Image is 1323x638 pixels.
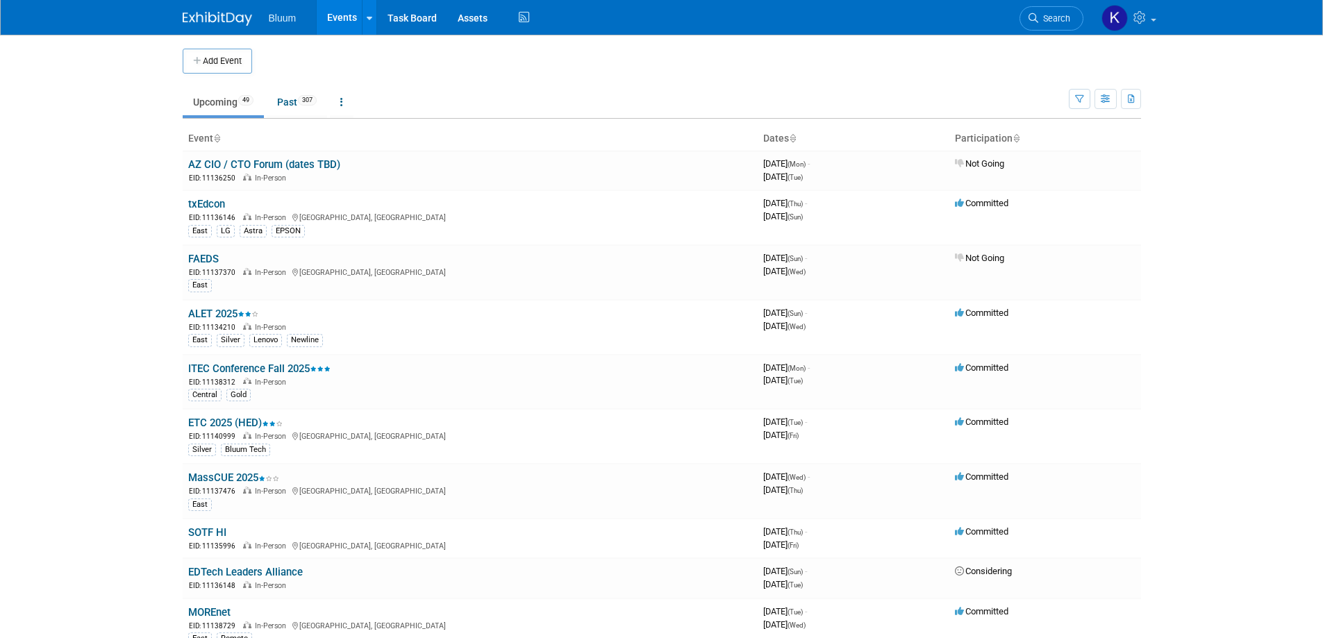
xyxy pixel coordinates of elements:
[1020,6,1083,31] a: Search
[189,214,241,221] span: EID: 11136146
[788,542,799,549] span: (Fri)
[955,362,1008,373] span: Committed
[763,417,807,427] span: [DATE]
[189,174,241,182] span: EID: 11136250
[249,334,282,346] div: Lenovo
[188,471,279,484] a: MassCUE 2025
[788,432,799,439] span: (Fri)
[788,268,806,276] span: (Wed)
[255,268,290,277] span: In-Person
[243,621,251,628] img: In-Person Event
[788,200,803,208] span: (Thu)
[955,253,1004,263] span: Not Going
[188,430,752,442] div: [GEOGRAPHIC_DATA], [GEOGRAPHIC_DATA]
[808,158,810,169] span: -
[188,498,212,511] div: East
[1013,133,1020,144] a: Sort by Participation Type
[788,608,803,616] span: (Tue)
[255,213,290,222] span: In-Person
[955,308,1008,318] span: Committed
[788,174,803,181] span: (Tue)
[955,471,1008,482] span: Committed
[243,487,251,494] img: In-Person Event
[808,471,810,482] span: -
[763,619,806,630] span: [DATE]
[788,364,806,372] span: (Mon)
[188,198,225,210] a: txEdcon
[255,378,290,387] span: In-Person
[243,378,251,385] img: In-Person Event
[763,606,807,616] span: [DATE]
[763,471,810,482] span: [DATE]
[788,621,806,629] span: (Wed)
[763,566,807,576] span: [DATE]
[183,89,264,115] a: Upcoming49
[763,375,803,385] span: [DATE]
[238,95,253,106] span: 49
[188,485,752,496] div: [GEOGRAPHIC_DATA], [GEOGRAPHIC_DATA]
[269,12,297,24] span: Bluum
[763,526,807,537] span: [DATE]
[243,174,251,181] img: In-Person Event
[188,334,212,346] div: East
[955,566,1012,576] span: Considering
[188,362,331,375] a: ITEC Conference Fall 2025
[255,174,290,183] span: In-Person
[188,279,212,292] div: East
[955,606,1008,616] span: Committed
[188,266,752,278] div: [GEOGRAPHIC_DATA], [GEOGRAPHIC_DATA]
[955,526,1008,537] span: Committed
[243,542,251,548] img: In-Person Event
[183,12,252,26] img: ExhibitDay
[763,539,799,550] span: [DATE]
[763,485,803,495] span: [DATE]
[188,389,222,401] div: Central
[188,308,258,320] a: ALET 2025
[287,334,323,346] div: Newline
[189,433,241,440] span: EID: 11140999
[788,377,803,385] span: (Tue)
[298,95,317,106] span: 307
[183,127,758,151] th: Event
[243,268,251,275] img: In-Person Event
[955,417,1008,427] span: Committed
[805,566,807,576] span: -
[805,253,807,263] span: -
[221,444,270,456] div: Bluum Tech
[243,432,251,439] img: In-Person Event
[217,334,244,346] div: Silver
[763,266,806,276] span: [DATE]
[255,487,290,496] span: In-Person
[1101,5,1128,31] img: Kellie Noller
[788,473,806,481] span: (Wed)
[255,323,290,332] span: In-Person
[188,539,752,551] div: [GEOGRAPHIC_DATA], [GEOGRAPHIC_DATA]
[955,198,1008,208] span: Committed
[188,417,283,429] a: ETC 2025 (HED)
[788,323,806,330] span: (Wed)
[255,542,290,551] span: In-Person
[788,213,803,221] span: (Sun)
[243,581,251,588] img: In-Person Event
[189,324,241,331] span: EID: 11134210
[189,622,241,630] span: EID: 11138729
[272,225,305,237] div: EPSON
[188,158,340,171] a: AZ CIO / CTO Forum (dates TBD)
[949,127,1141,151] th: Participation
[788,255,803,262] span: (Sun)
[763,198,807,208] span: [DATE]
[788,487,803,494] span: (Thu)
[955,158,1004,169] span: Not Going
[183,49,252,74] button: Add Event
[805,308,807,318] span: -
[189,487,241,495] span: EID: 11137476
[758,127,949,151] th: Dates
[188,606,231,619] a: MOREnet
[189,542,241,550] span: EID: 11135996
[188,526,226,539] a: SOTF HI
[243,213,251,220] img: In-Person Event
[788,528,803,536] span: (Thu)
[255,432,290,441] span: In-Person
[188,566,303,578] a: EDTech Leaders Alliance
[189,582,241,589] span: EID: 11136148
